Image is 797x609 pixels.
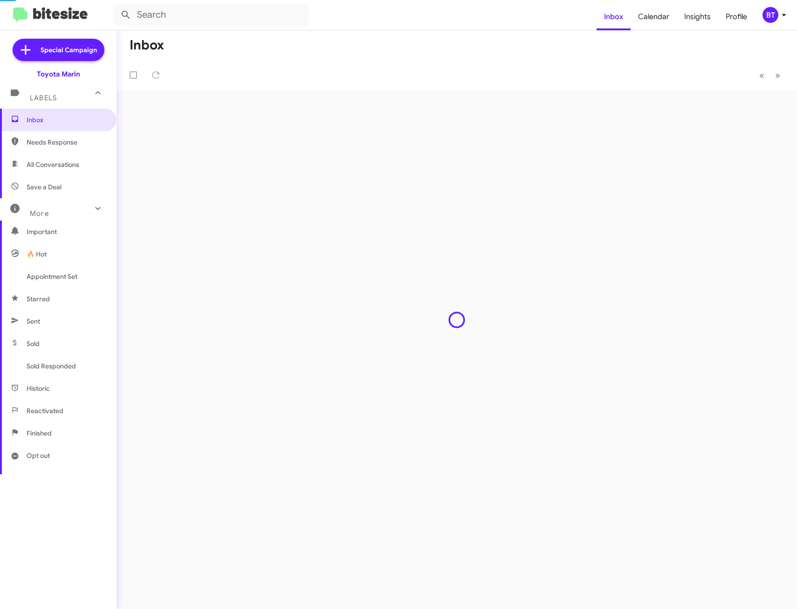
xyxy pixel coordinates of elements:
[27,294,50,304] span: Starred
[130,38,164,53] h1: Inbox
[27,249,47,259] span: 🔥 Hot
[27,339,40,348] span: Sold
[597,3,631,30] a: Inbox
[27,138,106,147] span: Needs Response
[30,209,49,218] span: More
[41,45,97,55] span: Special Campaign
[37,69,80,79] div: Toyota Marin
[27,429,52,438] span: Finished
[27,272,77,281] span: Appointment Set
[27,227,106,236] span: Important
[27,115,106,125] span: Inbox
[27,160,79,169] span: All Conversations
[718,3,755,30] a: Profile
[754,66,770,85] button: Previous
[775,69,780,81] span: »
[677,3,718,30] a: Insights
[27,317,40,326] span: Sent
[13,39,104,61] a: Special Campaign
[27,451,50,460] span: Opt out
[27,182,62,192] span: Save a Deal
[27,473,49,483] span: Paused
[759,69,764,81] span: «
[754,66,786,85] nav: Page navigation example
[763,7,778,23] div: BT
[770,66,786,85] button: Next
[27,384,50,393] span: Historic
[113,4,309,26] input: Search
[27,361,76,371] span: Sold Responded
[30,94,57,102] span: Labels
[27,406,63,415] span: Reactivated
[631,3,677,30] a: Calendar
[755,7,787,23] button: BT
